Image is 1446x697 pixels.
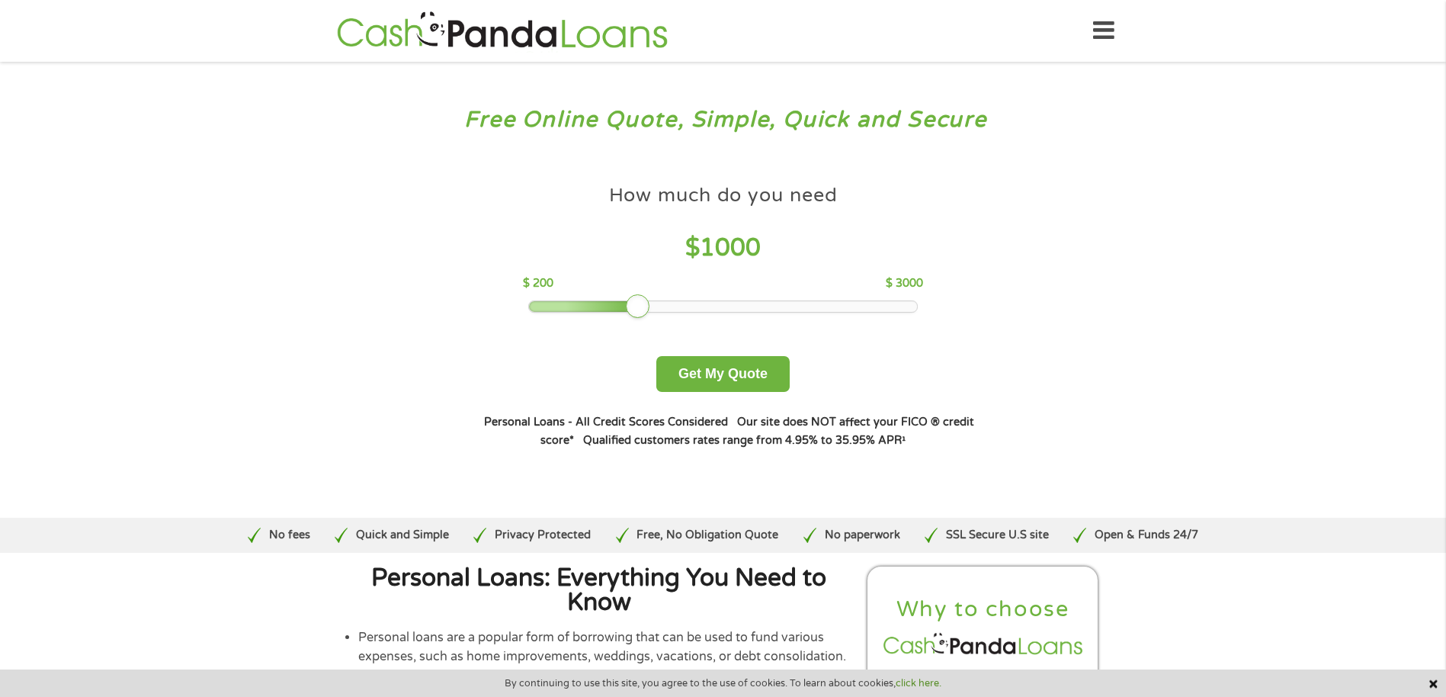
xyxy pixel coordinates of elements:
[636,527,778,544] p: Free, No Obligation Quote
[896,677,941,689] a: click here.
[583,434,906,447] strong: Qualified customers rates range from 4.95% to 35.95% APR¹
[700,233,761,262] span: 1000
[44,106,1403,134] h3: Free Online Quote, Simple, Quick and Secure
[523,275,553,292] p: $ 200
[880,596,1086,624] h2: Why to choose
[1095,527,1198,544] p: Open & Funds 24/7
[495,527,591,544] p: Privacy Protected
[946,527,1049,544] p: SSL Secure U.S site
[540,416,974,447] strong: Our site does NOT affect your FICO ® credit score*
[523,233,923,264] h4: $
[825,527,900,544] p: No paperwork
[356,527,449,544] p: Quick and Simple
[332,9,672,53] img: GetLoanNow Logo
[269,527,310,544] p: No fees
[484,416,728,429] strong: Personal Loans - All Credit Scores Considered
[656,356,790,392] button: Get My Quote
[505,678,941,689] span: By continuing to use this site, you agree to the use of cookies. To learn about cookies,
[609,183,838,208] h4: How much do you need
[886,275,923,292] p: $ 3000
[346,567,852,615] h2: Personal Loans: Everything You Need to Know
[358,628,852,666] li: Personal loans are a popular form of borrowing that can be used to fund various expenses, such as...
